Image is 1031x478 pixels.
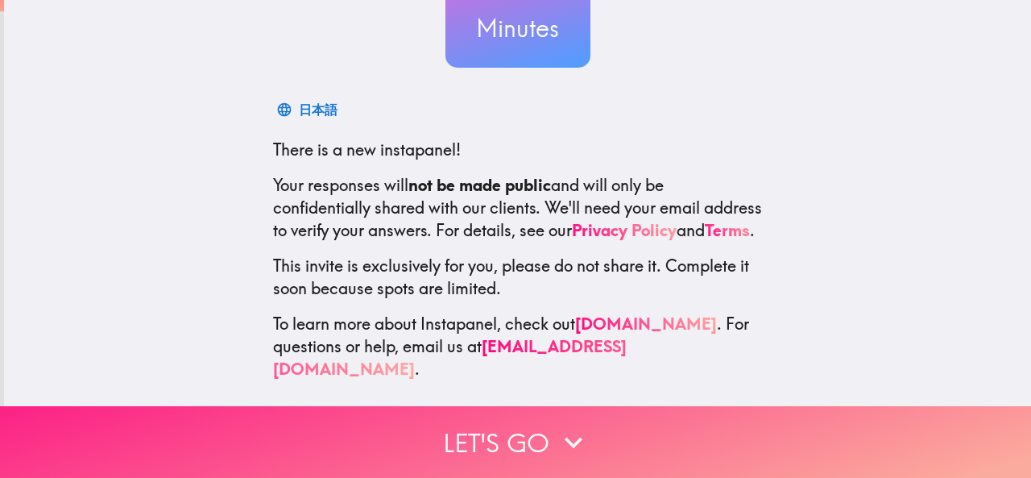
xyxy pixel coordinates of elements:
a: [DOMAIN_NAME] [575,314,717,334]
b: not be made public [408,175,551,195]
a: Terms [705,220,750,240]
button: 日本語 [273,94,344,126]
div: 日本語 [299,98,337,121]
p: To learn more about Instapanel, check out . For questions or help, email us at . [273,313,763,380]
a: Privacy Policy [572,220,677,240]
p: This invite is exclusively for you, please do not share it. Complete it soon because spots are li... [273,255,763,300]
h3: Minutes [445,11,590,45]
a: [EMAIL_ADDRESS][DOMAIN_NAME] [273,336,627,379]
p: Your responses will and will only be confidentially shared with our clients. We'll need your emai... [273,174,763,242]
span: There is a new instapanel! [273,139,461,160]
